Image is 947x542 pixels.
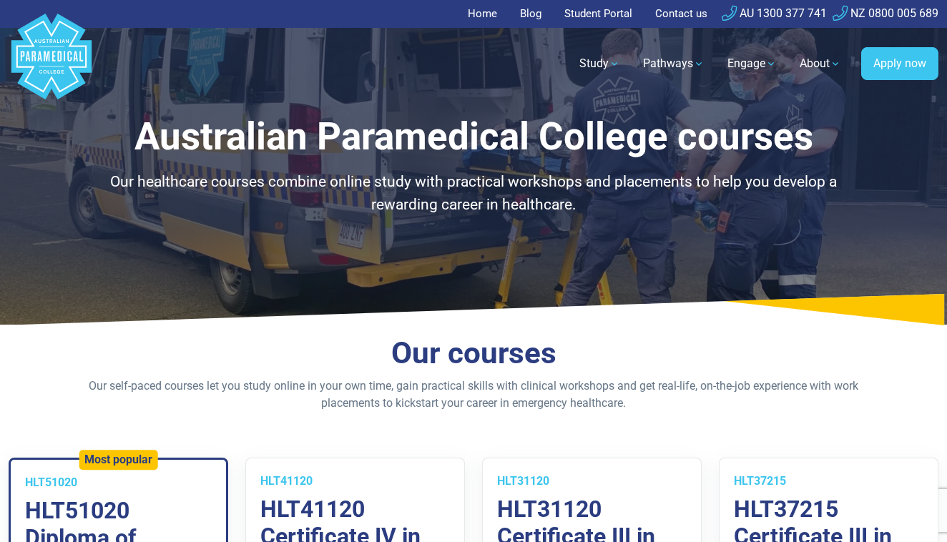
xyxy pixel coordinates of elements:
a: Australian Paramedical College [9,28,94,100]
a: AU 1300 377 741 [722,6,827,20]
span: HLT51020 [25,476,77,489]
a: Apply now [861,47,938,80]
h5: Most popular [84,453,152,466]
h1: Australian Paramedical College courses [79,114,869,159]
span: HLT31120 [497,474,549,488]
span: HLT37215 [734,474,786,488]
a: Pathways [634,44,713,84]
a: Study [571,44,629,84]
a: Engage [719,44,785,84]
a: NZ 0800 005 689 [833,6,938,20]
a: About [791,44,850,84]
h2: Our courses [79,335,869,372]
p: Our healthcare courses combine online study with practical workshops and placements to help you d... [79,171,869,216]
p: Our self-paced courses let you study online in your own time, gain practical skills with clinical... [79,378,869,412]
span: HLT41120 [260,474,313,488]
